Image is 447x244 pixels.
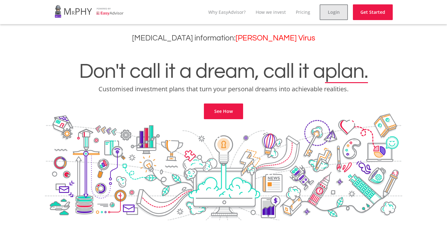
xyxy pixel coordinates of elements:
[5,61,442,82] h1: Don't call it a dream, call it a
[320,4,348,20] a: Login
[296,9,310,15] a: Pricing
[236,34,315,42] a: [PERSON_NAME] Virus
[256,9,286,15] a: How we invest
[325,61,368,82] span: plan.
[5,34,442,43] h3: [MEDICAL_DATA] information:
[5,85,442,93] p: Customised investment plans that turn your personal dreams into achievable realities.
[353,4,393,20] a: Get Started
[208,9,246,15] a: Why EasyAdvisor?
[204,103,243,119] a: See How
